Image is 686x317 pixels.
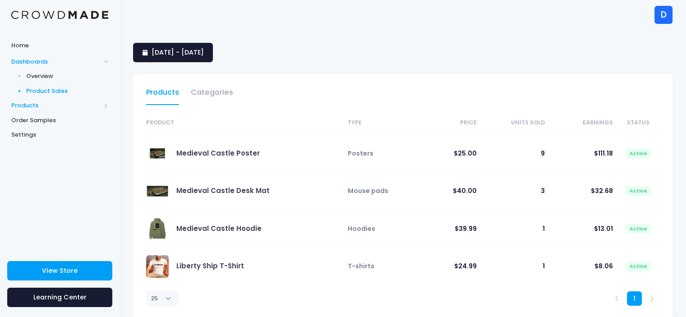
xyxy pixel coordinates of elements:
[627,291,642,306] a: 1
[146,84,179,105] a: Products
[541,149,545,158] span: 9
[176,148,260,158] a: Medieval Castle Poster
[625,148,651,158] span: Active
[594,149,613,158] span: $111.18
[133,43,213,62] a: [DATE] - [DATE]
[594,224,613,233] span: $13.01
[477,111,545,135] th: Units Sold: activate to sort column ascending
[11,41,108,50] span: Home
[591,186,613,195] span: $32.68
[454,262,477,271] span: $24.99
[455,224,477,233] span: $39.99
[176,261,244,271] a: Liberty Ship T-Shirt
[613,111,659,135] th: Status: activate to sort column ascending
[33,293,87,302] span: Learning Center
[454,149,477,158] span: $25.00
[11,116,108,125] span: Order Samples
[625,186,651,196] span: Active
[11,130,108,139] span: Settings
[541,186,545,195] span: 3
[343,111,409,135] th: Type: activate to sort column ascending
[348,186,388,195] span: Mouse pads
[348,224,375,233] span: Hoodies
[543,224,545,233] span: 1
[191,84,233,105] a: Categories
[26,72,109,81] span: Overview
[11,57,101,66] span: Dashboards
[654,6,672,24] div: D
[594,262,613,271] span: $8.06
[176,224,262,233] a: Medieval Castle Hoodie
[146,111,343,135] th: Product: activate to sort column ascending
[453,186,477,195] span: $40.00
[625,224,651,234] span: Active
[409,111,477,135] th: Price: activate to sort column ascending
[7,288,112,307] a: Learning Center
[348,149,373,158] span: Posters
[543,262,545,271] span: 1
[26,87,109,96] span: Product Sales
[545,111,613,135] th: Earnings: activate to sort column ascending
[7,261,112,280] a: View Store
[11,11,108,19] img: Logo
[176,186,270,195] a: Medieval Castle Desk Mat
[42,266,78,275] span: View Store
[625,262,651,271] span: Active
[348,262,374,271] span: T-shirts
[152,48,204,57] span: [DATE] - [DATE]
[11,101,101,110] span: Products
